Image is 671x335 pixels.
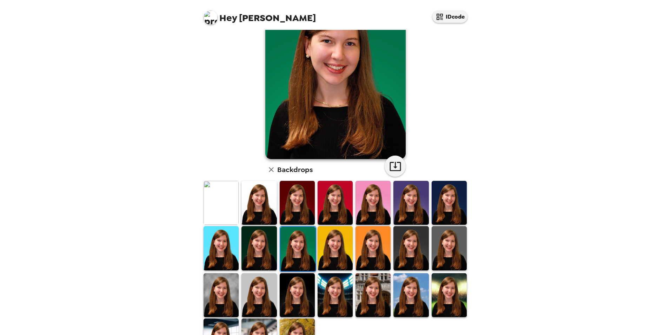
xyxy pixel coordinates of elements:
[204,7,316,23] span: [PERSON_NAME]
[219,12,237,24] span: Hey
[432,11,467,23] button: IDcode
[204,181,239,225] img: Original
[277,164,313,175] h6: Backdrops
[204,11,218,25] img: profile pic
